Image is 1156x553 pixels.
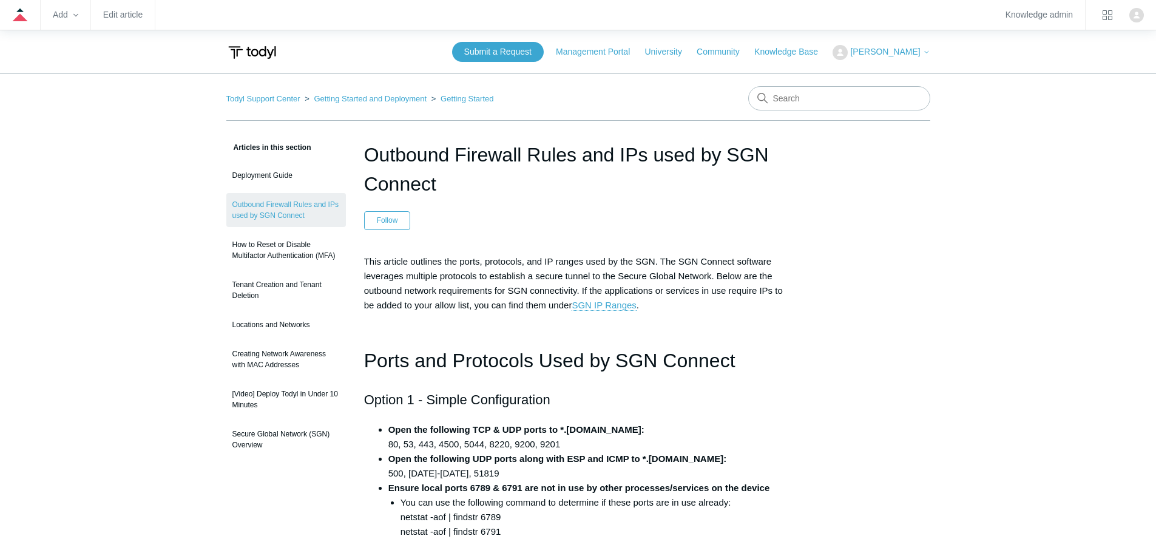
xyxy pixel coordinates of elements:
[452,42,544,62] a: Submit a Request
[388,452,793,481] li: 500, [DATE]-[DATE], 51819
[226,41,278,64] img: Todyl Support Center Help Center home page
[226,422,346,456] a: Secure Global Network (SGN) Overview
[314,94,427,103] a: Getting Started and Deployment
[226,233,346,267] a: How to Reset or Disable Multifactor Authentication (MFA)
[748,86,930,110] input: Search
[429,94,494,103] li: Getting Started
[226,164,346,187] a: Deployment Guide
[364,389,793,410] h2: Option 1 - Simple Configuration
[364,140,793,198] h1: Outbound Firewall Rules and IPs used by SGN Connect
[226,382,346,416] a: [Video] Deploy Todyl in Under 10 Minutes
[226,143,311,152] span: Articles in this section
[1129,8,1144,22] zd-hc-trigger: Click your profile icon to open the profile menu
[754,46,830,58] a: Knowledge Base
[388,483,770,493] strong: Ensure local ports 6789 & 6791 are not in use by other processes/services on the device
[833,45,930,60] button: [PERSON_NAME]
[302,94,429,103] li: Getting Started and Deployment
[401,495,793,539] li: You can use the following command to determine if these ports are in use already: netstat -aof | ...
[226,94,303,103] li: Todyl Support Center
[1006,12,1073,18] a: Knowledge admin
[388,422,793,452] li: 80, 53, 443, 4500, 5044, 8220, 9200, 9201
[226,273,346,307] a: Tenant Creation and Tenant Deletion
[697,46,752,58] a: Community
[226,193,346,227] a: Outbound Firewall Rules and IPs used by SGN Connect
[53,12,78,18] zd-hc-trigger: Add
[388,424,644,435] strong: Open the following TCP & UDP ports to *.[DOMAIN_NAME]:
[441,94,493,103] a: Getting Started
[850,47,920,56] span: [PERSON_NAME]
[226,94,300,103] a: Todyl Support Center
[103,12,143,18] a: Edit article
[388,453,727,464] strong: Open the following UDP ports along with ESP and ICMP to *.[DOMAIN_NAME]:
[1129,8,1144,22] img: user avatar
[364,256,783,311] span: This article outlines the ports, protocols, and IP ranges used by the SGN. The SGN Connect softwa...
[226,342,346,376] a: Creating Network Awareness with MAC Addresses
[572,300,636,311] a: SGN IP Ranges
[364,345,793,376] h1: Ports and Protocols Used by SGN Connect
[556,46,642,58] a: Management Portal
[644,46,694,58] a: University
[226,313,346,336] a: Locations and Networks
[364,211,411,229] button: Follow Article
